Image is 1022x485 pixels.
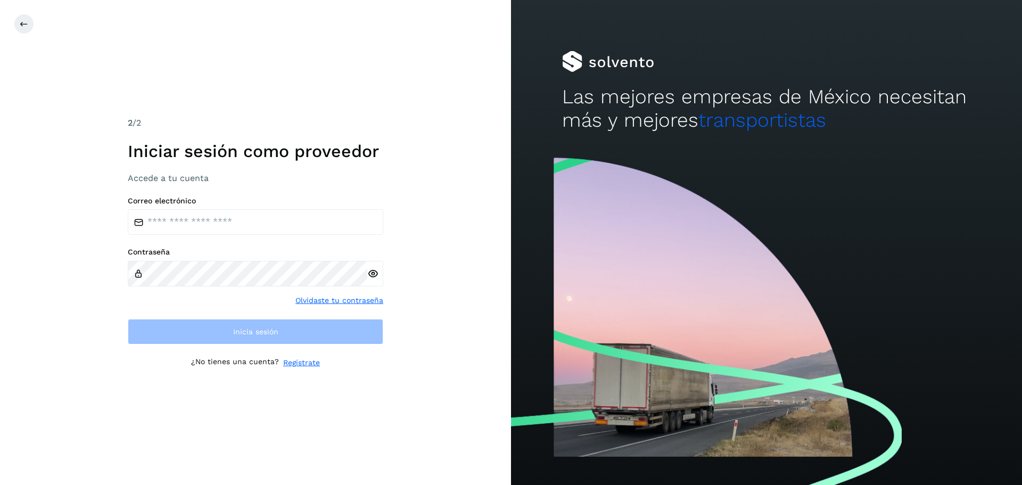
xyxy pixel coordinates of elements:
[295,295,383,306] a: Olvidaste tu contraseña
[191,357,279,368] p: ¿No tienes una cuenta?
[128,117,383,129] div: /2
[698,109,826,131] span: transportistas
[233,328,278,335] span: Inicia sesión
[128,319,383,344] button: Inicia sesión
[562,85,971,133] h2: Las mejores empresas de México necesitan más y mejores
[128,173,383,183] h3: Accede a tu cuenta
[128,141,383,161] h1: Iniciar sesión como proveedor
[128,196,383,205] label: Correo electrónico
[128,118,133,128] span: 2
[128,248,383,257] label: Contraseña
[283,357,320,368] a: Regístrate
